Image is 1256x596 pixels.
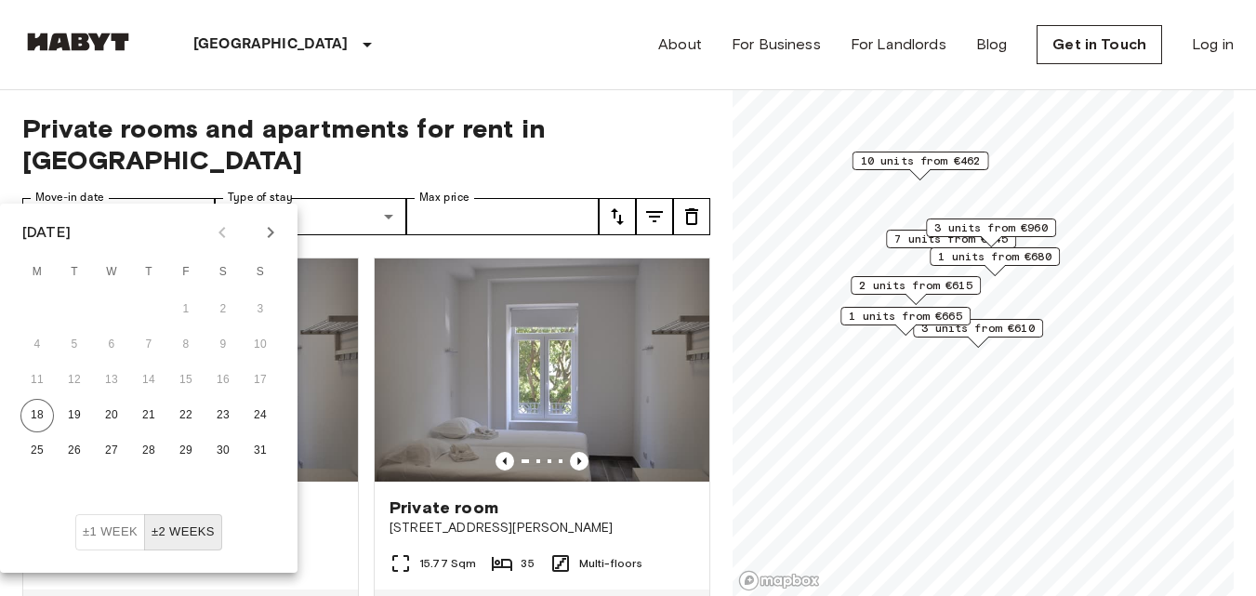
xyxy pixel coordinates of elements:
button: Previous image [570,452,588,470]
label: Max price [419,190,469,205]
label: Move-in date [35,190,104,205]
button: 31 [244,434,277,468]
button: 24 [244,399,277,432]
span: Private rooms and apartments for rent in [GEOGRAPHIC_DATA] [22,113,710,176]
div: Map marker [926,219,1056,247]
span: 3 units from €960 [934,219,1048,236]
span: Thursday [132,254,165,291]
div: Map marker [840,307,971,336]
button: 28 [132,434,165,468]
button: Previous image [496,452,514,470]
span: 35 [521,555,534,572]
button: 20 [95,399,128,432]
span: Sunday [244,254,277,291]
button: ±1 week [75,514,145,550]
button: 23 [206,399,240,432]
span: Saturday [206,254,240,291]
div: Move In Flexibility [75,514,222,550]
div: Map marker [851,276,981,305]
button: tune [599,198,636,235]
span: 15.77 Sqm [419,555,476,572]
a: About [658,33,702,56]
span: 1 units from €665 [849,308,962,324]
span: Wednesday [95,254,128,291]
button: 27 [95,434,128,468]
a: For Business [732,33,821,56]
span: 1 units from €680 [938,248,1051,265]
button: ±2 weeks [144,514,222,550]
a: Get in Touch [1037,25,1162,64]
div: Map marker [913,319,1043,348]
button: 25 [20,434,54,468]
span: 2 units from €615 [859,277,972,294]
button: 30 [206,434,240,468]
div: [DATE] [22,221,71,244]
div: Map marker [930,247,1060,276]
img: Habyt [22,33,134,51]
img: Marketing picture of unit PT-17-010-001-21H [375,258,709,482]
button: 29 [169,434,203,468]
button: tune [673,198,710,235]
p: [GEOGRAPHIC_DATA] [193,33,349,56]
button: 19 [58,399,91,432]
div: Map marker [853,152,989,180]
a: Mapbox logo [738,570,820,591]
span: [STREET_ADDRESS][PERSON_NAME] [390,519,694,537]
button: 18 [20,399,54,432]
a: Log in [1192,33,1234,56]
button: 22 [169,399,203,432]
span: Tuesday [58,254,91,291]
a: Blog [976,33,1008,56]
span: Multi-floors [579,555,643,572]
button: tune [636,198,673,235]
div: Map marker [886,230,1016,258]
a: For Landlords [851,33,946,56]
span: 3 units from €610 [921,320,1035,337]
button: Next month [255,217,286,248]
span: Private room [390,497,498,519]
span: 10 units from €462 [861,152,981,169]
label: Type of stay [228,190,293,205]
button: 21 [132,399,165,432]
span: Monday [20,254,54,291]
span: Friday [169,254,203,291]
span: 7 units from €545 [894,231,1008,247]
button: 26 [58,434,91,468]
